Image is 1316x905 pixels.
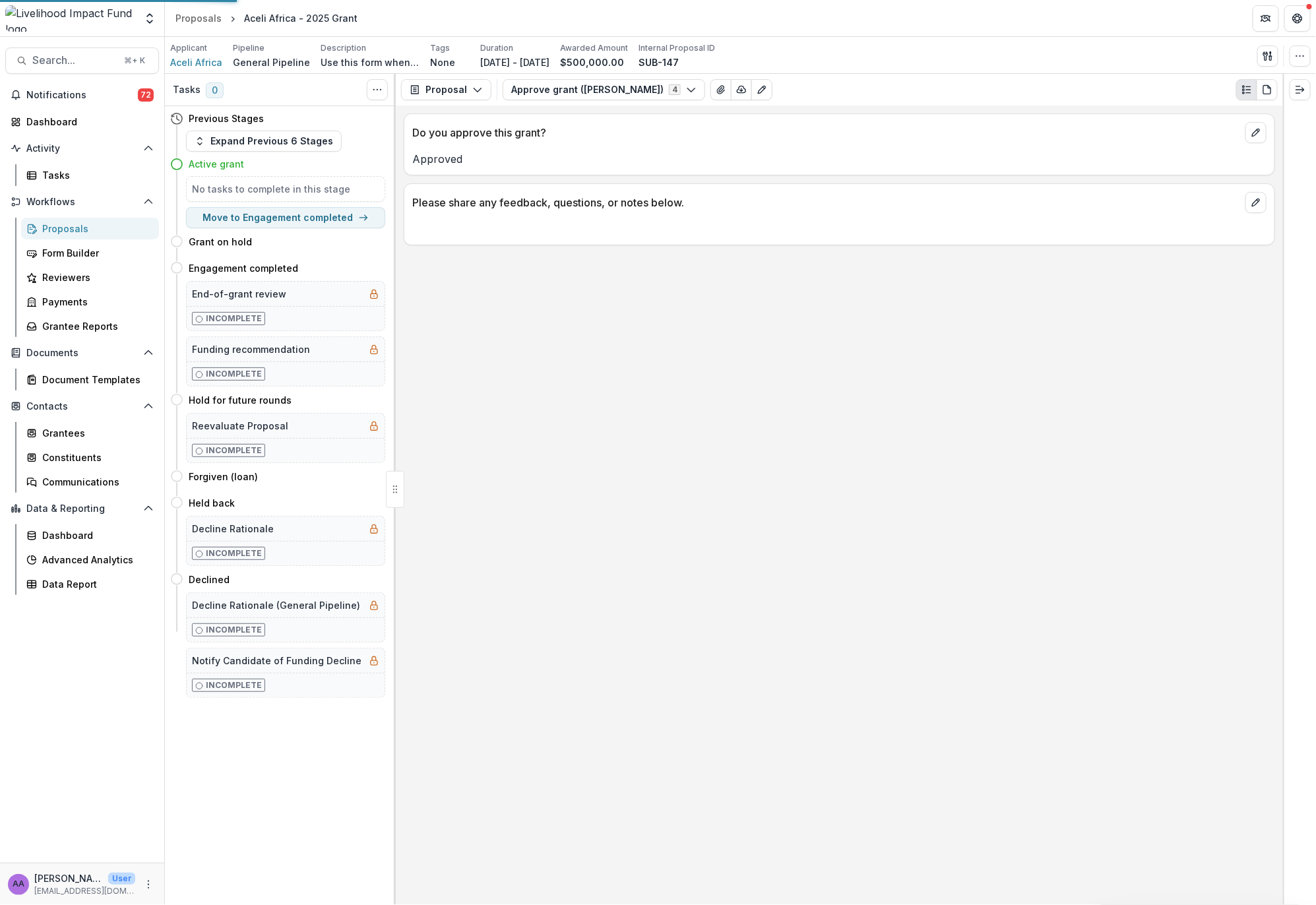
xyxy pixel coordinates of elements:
p: Applicant [170,42,207,54]
h5: Reevaluate Proposal [192,419,288,433]
button: Open Workflows [5,191,159,212]
h5: Decline Rationale [192,522,274,536]
p: Pipeline [233,42,265,54]
span: Activity [26,143,138,154]
h4: Hold for future rounds [189,393,292,407]
button: More [141,877,156,892]
a: Dashboard [21,524,159,546]
span: Data & Reporting [26,503,138,515]
div: Grantees [42,426,148,440]
h4: Engagement completed [189,261,298,275]
button: Proposal [401,79,491,100]
p: Incomplete [206,313,262,325]
h5: No tasks to complete in this stage [192,182,379,196]
button: Open entity switcher [141,5,159,32]
button: Search... [5,47,159,74]
h5: End-of-grant review [192,287,286,301]
p: Incomplete [206,679,262,691]
h5: Notify Candidate of Funding Decline [192,654,361,668]
a: Data Report [21,573,159,595]
button: Edit as form [751,79,772,100]
p: Use this form when you need to skip straight to the Funding Decision stage in the General Pipelin... [321,55,420,69]
a: Constituents [21,447,159,468]
button: Get Help [1284,5,1311,32]
button: Open Activity [5,138,159,159]
p: Description [321,42,366,54]
h4: Held back [189,496,235,510]
div: Payments [42,295,148,309]
div: Form Builder [42,246,148,260]
div: Data Report [42,577,148,591]
div: Advanced Analytics [42,553,148,567]
p: Incomplete [206,624,262,636]
button: Plaintext view [1236,79,1257,100]
div: Constituents [42,451,148,464]
p: Internal Proposal ID [639,42,715,54]
h4: Previous Stages [189,111,264,125]
div: ⌘ + K [121,53,148,68]
p: User [108,873,135,885]
p: Incomplete [206,368,262,380]
h4: Active grant [189,157,244,171]
div: Tasks [42,168,148,182]
a: Aceli Africa [170,55,222,69]
nav: breadcrumb [170,9,363,28]
p: Tags [430,42,450,54]
button: PDF view [1257,79,1278,100]
button: Open Documents [5,342,159,363]
div: Aceli Africa - 2025 Grant [244,11,358,25]
a: Dashboard [5,111,159,133]
a: Grantees [21,422,159,444]
span: Workflows [26,197,138,208]
span: Documents [26,348,138,359]
span: Search... [32,54,116,67]
h3: Tasks [173,84,201,96]
button: Notifications72 [5,84,159,106]
button: edit [1245,122,1267,143]
span: Contacts [26,401,138,412]
a: Advanced Analytics [21,549,159,571]
h4: Declined [189,573,230,586]
button: edit [1245,192,1267,213]
p: [EMAIL_ADDRESS][DOMAIN_NAME] [34,885,135,897]
button: Toggle View Cancelled Tasks [367,79,388,100]
div: Dashboard [42,528,148,542]
button: Expand right [1290,79,1311,100]
div: Reviewers [42,270,148,284]
span: 0 [206,82,224,98]
img: Livelihood Impact Fund logo [5,5,135,32]
p: Duration [480,42,513,54]
div: Communications [42,475,148,489]
div: Grantee Reports [42,319,148,333]
p: $500,000.00 [560,55,624,69]
p: Approved [412,151,1267,167]
a: Reviewers [21,266,159,288]
button: Partners [1253,5,1279,32]
button: Open Data & Reporting [5,498,159,519]
p: Incomplete [206,445,262,456]
button: Move to Engagement completed [186,207,385,228]
h4: Grant on hold [189,235,252,249]
a: Communications [21,471,159,493]
div: Document Templates [42,373,148,387]
a: Grantee Reports [21,315,159,337]
div: Aude Anquetil [13,880,24,889]
a: Proposals [21,218,159,239]
p: General Pipeline [233,55,310,69]
div: Proposals [42,222,148,235]
p: [DATE] - [DATE] [480,55,549,69]
p: Awarded Amount [560,42,628,54]
p: Please share any feedback, questions, or notes below. [412,195,1240,210]
p: None [430,55,455,69]
a: Tasks [21,164,159,186]
h4: Forgiven (loan) [189,470,258,484]
a: Payments [21,291,159,313]
div: Dashboard [26,115,148,129]
a: Document Templates [21,369,159,390]
p: Incomplete [206,547,262,559]
span: 72 [138,88,154,102]
h5: Funding recommendation [192,342,310,356]
a: Proposals [170,9,227,28]
button: Expand Previous 6 Stages [186,131,342,152]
